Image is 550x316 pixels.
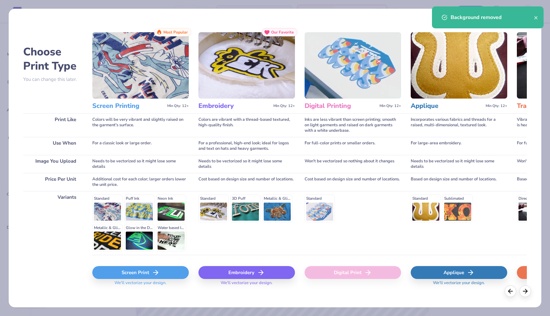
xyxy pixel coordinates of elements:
div: Embroidery [198,266,295,279]
div: Inks are less vibrant than screen printing; smooth on light garments and raised on dark garments ... [305,113,401,137]
h3: Screen Printing [92,102,165,110]
span: We'll vectorize your design. [218,280,275,290]
div: Needs to be vectorized so it might lose some details [92,155,189,173]
div: For full-color prints or smaller orders. [305,137,401,155]
div: Needs to be vectorized so it might lose some details [411,155,507,173]
div: Colors are vibrant with a thread-based textured, high-quality finish. [198,113,295,137]
p: You can change this later. [23,77,83,82]
span: We'll vectorize your design. [112,280,169,290]
span: Our Favorite [271,30,294,34]
h3: Applique [411,102,483,110]
img: Embroidery [198,32,295,99]
div: Additional cost for each color; larger orders lower the unit price. [92,173,189,191]
div: For a professional, high-end look; ideal for logos and text on hats and heavy garments. [198,137,295,155]
span: Min Qty: 12+ [273,104,295,108]
h3: Embroidery [198,102,271,110]
div: Incorporates various fabrics and threads for a raised, multi-dimensional, textured look. [411,113,507,137]
div: Won't be vectorized so nothing about it changes [305,155,401,173]
div: For large-area embroidery. [411,137,507,155]
div: Digital Print [305,266,401,279]
div: Based on design size and number of locations. [411,173,507,191]
img: Screen Printing [92,32,189,99]
div: Cost based on design size and number of locations. [198,173,295,191]
div: Needs to be vectorized so it might lose some details [198,155,295,173]
div: Image You Upload [23,155,83,173]
img: Applique [411,32,507,99]
button: close [534,14,538,21]
h3: Digital Printing [305,102,377,110]
div: Colors will be very vibrant and slightly raised on the garment's surface. [92,113,189,137]
div: Cost based on design size and number of locations. [305,173,401,191]
div: For a classic look or large order. [92,137,189,155]
span: Min Qty: 12+ [380,104,401,108]
span: Min Qty: 12+ [167,104,189,108]
div: Print Like [23,113,83,137]
span: Most Popular [163,30,188,34]
div: Variants [23,191,83,255]
h2: Choose Print Type [23,45,83,73]
div: Applique [411,266,507,279]
span: Min Qty: 12+ [486,104,507,108]
div: Price Per Unit [23,173,83,191]
div: Screen Print [92,266,189,279]
img: Digital Printing [305,32,401,99]
div: Background removed [451,14,534,21]
span: We'll vectorize your design. [430,280,487,290]
div: Use When [23,137,83,155]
